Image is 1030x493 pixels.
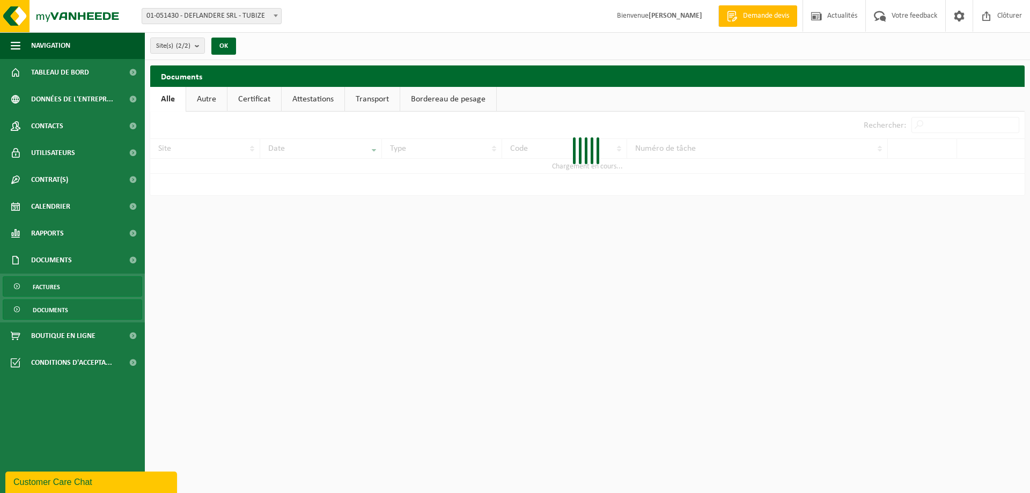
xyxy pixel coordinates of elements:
[31,166,68,193] span: Contrat(s)
[150,65,1025,86] h2: Documents
[31,139,75,166] span: Utilisateurs
[33,277,60,297] span: Factures
[176,42,190,49] count: (2/2)
[142,9,281,24] span: 01-051430 - DEFLANDERE SRL - TUBIZE
[345,87,400,112] a: Transport
[31,247,72,274] span: Documents
[31,32,70,59] span: Navigation
[150,87,186,112] a: Alle
[156,38,190,54] span: Site(s)
[142,8,282,24] span: 01-051430 - DEFLANDERE SRL - TUBIZE
[3,276,142,297] a: Factures
[400,87,496,112] a: Bordereau de pesage
[31,113,63,139] span: Contacts
[227,87,281,112] a: Certificat
[649,12,702,20] strong: [PERSON_NAME]
[31,322,95,349] span: Boutique en ligne
[718,5,797,27] a: Demande devis
[3,299,142,320] a: Documents
[31,220,64,247] span: Rapports
[211,38,236,55] button: OK
[740,11,792,21] span: Demande devis
[31,86,113,113] span: Données de l'entrepr...
[31,349,112,376] span: Conditions d'accepta...
[33,300,68,320] span: Documents
[186,87,227,112] a: Autre
[31,59,89,86] span: Tableau de bord
[5,469,179,493] iframe: chat widget
[150,38,205,54] button: Site(s)(2/2)
[282,87,344,112] a: Attestations
[31,193,70,220] span: Calendrier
